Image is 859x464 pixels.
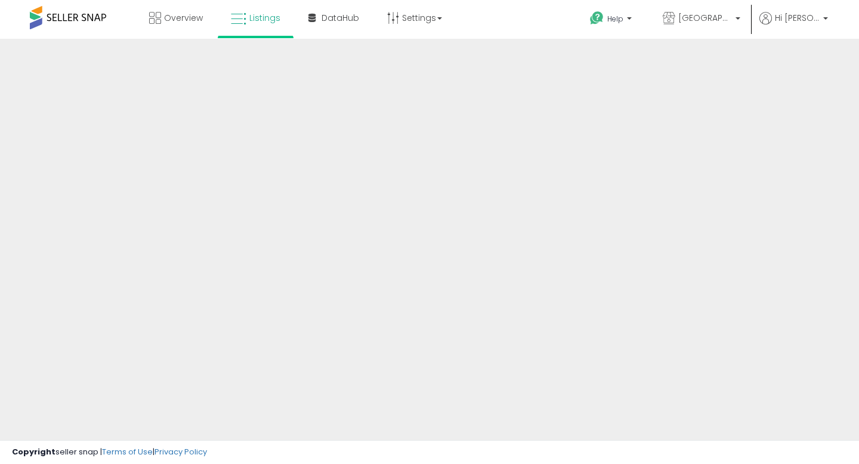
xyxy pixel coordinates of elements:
[607,14,623,24] span: Help
[759,12,828,39] a: Hi [PERSON_NAME]
[322,12,359,24] span: DataHub
[589,11,604,26] i: Get Help
[12,447,207,458] div: seller snap | |
[249,12,280,24] span: Listings
[155,446,207,457] a: Privacy Policy
[678,12,732,24] span: [GEOGRAPHIC_DATA]
[775,12,820,24] span: Hi [PERSON_NAME]
[12,446,55,457] strong: Copyright
[164,12,203,24] span: Overview
[580,2,644,39] a: Help
[102,446,153,457] a: Terms of Use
